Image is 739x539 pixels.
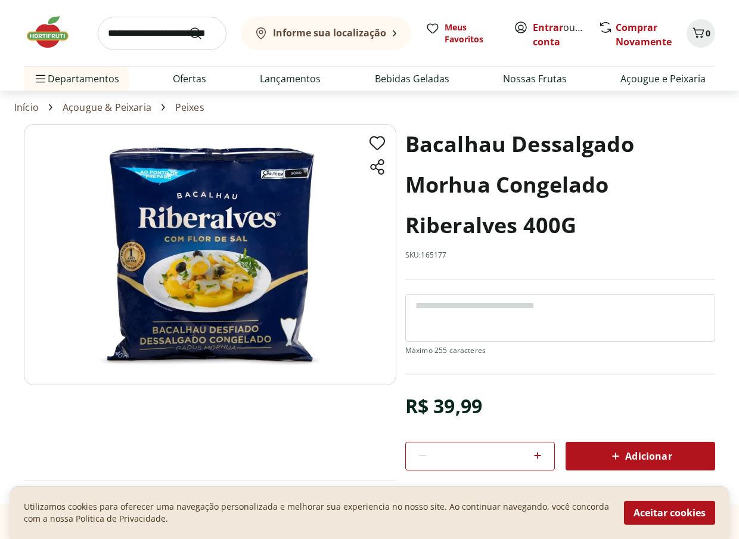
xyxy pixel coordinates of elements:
a: Criar conta [533,21,598,48]
img: Hortifruti [24,14,83,50]
a: Meus Favoritos [426,21,499,45]
a: Ofertas [173,72,206,86]
button: Adicionar [566,442,715,470]
button: Menu [33,64,48,93]
b: Informe sua localização [273,26,386,39]
a: Nossas Frutas [503,72,567,86]
span: Meus Favoritos [445,21,499,45]
a: Açougue & Peixaria [63,102,151,113]
a: Lançamentos [260,72,321,86]
div: R$ 39,99 [405,389,482,423]
p: SKU: 165177 [405,250,447,260]
button: Carrinho [687,19,715,48]
input: search [98,17,226,50]
span: 0 [706,27,710,39]
a: Comprar Novamente [616,21,672,48]
button: Informe sua localização [241,17,411,50]
button: Submit Search [188,26,217,41]
button: Aceitar cookies [624,501,715,525]
a: Início [14,102,39,113]
a: Açougue e Peixaria [620,72,706,86]
a: Peixes [175,102,204,113]
img: Bacalhau Dessalgado Morhua Congelado Riberalves 400g [24,124,396,385]
a: Entrar [533,21,563,34]
h1: Bacalhau Dessalgado Morhua Congelado Riberalves 400G [405,124,715,246]
span: Adicionar [608,449,672,463]
span: Departamentos [33,64,119,93]
span: ou [533,20,586,49]
p: Utilizamos cookies para oferecer uma navegação personalizada e melhorar sua experiencia no nosso ... [24,501,610,525]
a: Bebidas Geladas [375,72,449,86]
